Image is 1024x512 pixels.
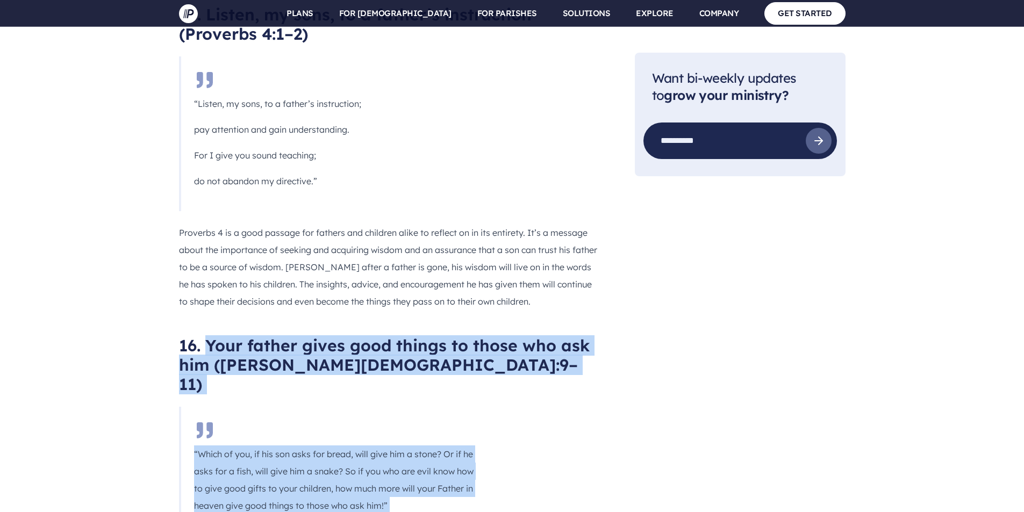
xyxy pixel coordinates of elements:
span: Want bi-weekly updates to [652,70,797,104]
p: pay attention and gain understanding. [194,121,476,138]
h2: 15. Listen, my sons, to a father’s instruction (Proverbs 4:1–2) [179,5,600,44]
strong: grow your ministry? [664,88,789,104]
a: GET STARTED [764,2,846,24]
p: “Listen, my sons, to a father’s instruction; [194,95,476,112]
p: Proverbs 4 is a good passage for fathers and children alike to reflect on in its entirety. It’s a... [179,224,600,310]
p: For I give you sound teaching; [194,147,476,164]
p: do not abandon my directive.” [194,172,476,190]
h2: 16. Your father gives good things to those who ask him ([PERSON_NAME][DEMOGRAPHIC_DATA]:9–11) [179,336,600,394]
